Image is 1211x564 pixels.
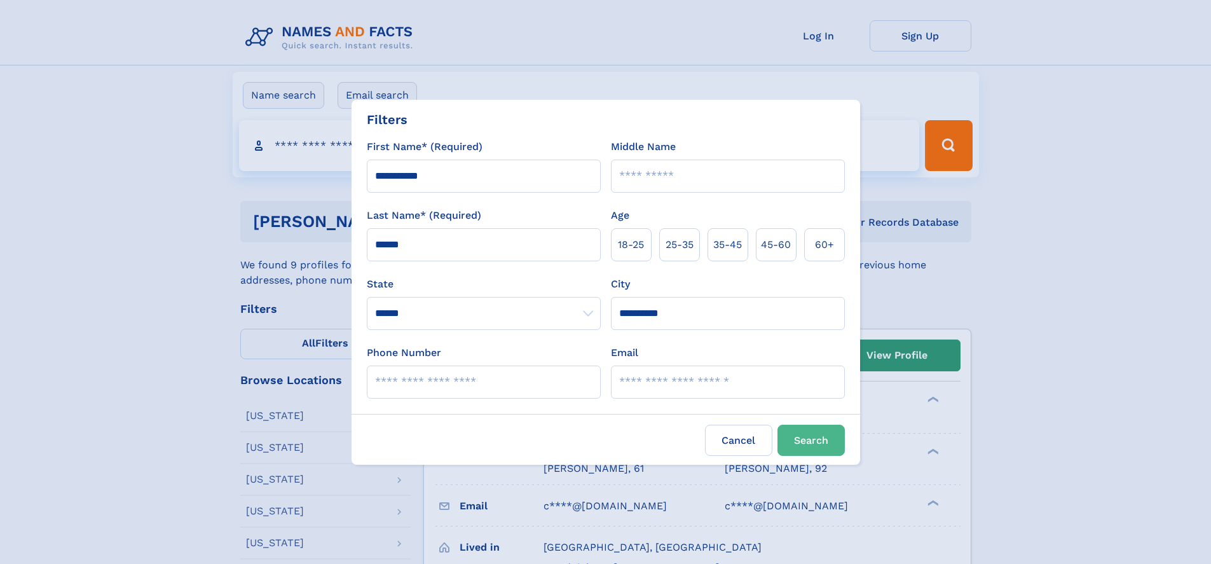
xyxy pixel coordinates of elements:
[611,208,629,223] label: Age
[713,237,742,252] span: 35‑45
[611,345,638,361] label: Email
[815,237,834,252] span: 60+
[618,237,644,252] span: 18‑25
[611,277,630,292] label: City
[705,425,772,456] label: Cancel
[367,345,441,361] label: Phone Number
[367,208,481,223] label: Last Name* (Required)
[611,139,676,155] label: Middle Name
[666,237,694,252] span: 25‑35
[367,139,482,155] label: First Name* (Required)
[777,425,845,456] button: Search
[367,110,407,129] div: Filters
[367,277,601,292] label: State
[761,237,791,252] span: 45‑60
